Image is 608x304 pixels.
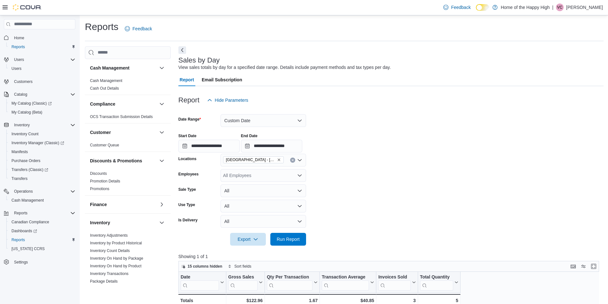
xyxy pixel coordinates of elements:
[205,94,251,107] button: Hide Parameters
[85,20,118,33] h1: Reports
[90,286,118,292] span: Package History
[267,274,318,290] button: Qty Per Transaction
[90,219,157,226] button: Inventory
[590,263,597,270] button: Enter fullscreen
[14,260,28,265] span: Settings
[90,114,153,119] span: OCS Transaction Submission Details
[90,186,109,191] span: Promotions
[90,86,119,91] span: Cash Out Details
[85,77,171,95] div: Cash Management
[13,4,41,11] img: Cova
[223,156,284,163] span: Sherwood Park - Baseline Road - Fire & Flower
[241,140,302,152] input: Press the down key to open a popover containing a calendar.
[6,156,78,165] button: Purchase Orders
[11,176,27,181] span: Transfers
[90,287,118,291] a: Package History
[178,156,197,161] label: Locations
[11,44,25,49] span: Reports
[552,4,553,11] p: |
[178,133,197,138] label: Start Date
[188,264,222,269] span: 15 columns hidden
[420,274,453,290] div: Total Quantity
[234,264,251,269] span: Sort fields
[9,148,30,156] a: Manifests
[297,173,302,178] button: Open list of options
[221,114,306,127] button: Custom Date
[90,219,110,226] h3: Inventory
[11,228,37,234] span: Dashboards
[90,158,157,164] button: Discounts & Promotions
[90,233,128,238] span: Inventory Adjustments
[181,274,219,280] div: Date
[9,236,27,244] a: Reports
[90,187,109,191] a: Promotions
[11,209,30,217] button: Reports
[178,218,198,223] label: Is Delivery
[180,73,194,86] span: Report
[267,274,312,290] div: Qty Per Transaction
[9,245,75,253] span: Washington CCRS
[241,133,258,138] label: End Date
[85,141,171,152] div: Customer
[11,110,42,115] span: My Catalog (Beta)
[6,244,78,253] button: [US_STATE] CCRS
[9,43,75,51] span: Reports
[6,147,78,156] button: Manifests
[9,175,75,182] span: Transfers
[1,90,78,99] button: Catalog
[322,274,369,290] div: Transaction Average
[14,79,33,84] span: Customers
[6,42,78,51] button: Reports
[11,121,32,129] button: Inventory
[9,139,67,147] a: Inventory Manager (Classic)
[580,263,587,270] button: Display options
[322,274,374,290] button: Transaction Average
[90,65,157,71] button: Cash Management
[6,218,78,226] button: Canadian Compliance
[9,148,75,156] span: Manifests
[178,202,195,207] label: Use Type
[11,91,30,98] button: Catalog
[178,46,186,54] button: Next
[230,233,266,246] button: Export
[122,22,154,35] a: Feedback
[501,4,550,11] p: Home of the Happy High
[1,187,78,196] button: Operations
[6,196,78,205] button: Cash Management
[158,129,166,136] button: Customer
[9,218,52,226] a: Canadian Compliance
[90,143,119,148] span: Customer Queue
[178,140,240,152] input: Press the down key to open a popover containing a calendar.
[322,274,369,280] div: Transaction Average
[267,274,312,280] div: Qty Per Transaction
[90,179,120,183] a: Promotion Details
[6,138,78,147] a: Inventory Manager (Classic)
[9,227,40,235] a: Dashboards
[178,64,391,71] div: View sales totals by day for a specified date range. Details include payment methods and tax type...
[178,172,199,177] label: Employees
[11,198,44,203] span: Cash Management
[270,233,306,246] button: Run Report
[90,65,130,71] h3: Cash Management
[6,99,78,108] a: My Catalog (Classic)
[11,246,45,251] span: [US_STATE] CCRS
[11,167,48,172] span: Transfers (Classic)
[90,78,122,83] a: Cash Management
[11,78,75,85] span: Customers
[14,211,27,216] span: Reports
[11,34,27,42] a: Home
[378,274,410,280] div: Invoices Sold
[90,256,143,261] a: Inventory On Hand by Package
[90,279,118,284] a: Package Details
[90,171,107,176] span: Discounts
[1,209,78,218] button: Reports
[556,4,564,11] div: Vanessa Cappis
[14,92,27,97] span: Catalog
[178,117,201,122] label: Date Range
[569,263,577,270] button: Keyboard shortcuts
[158,201,166,208] button: Finance
[11,56,26,63] button: Users
[9,166,51,174] a: Transfers (Classic)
